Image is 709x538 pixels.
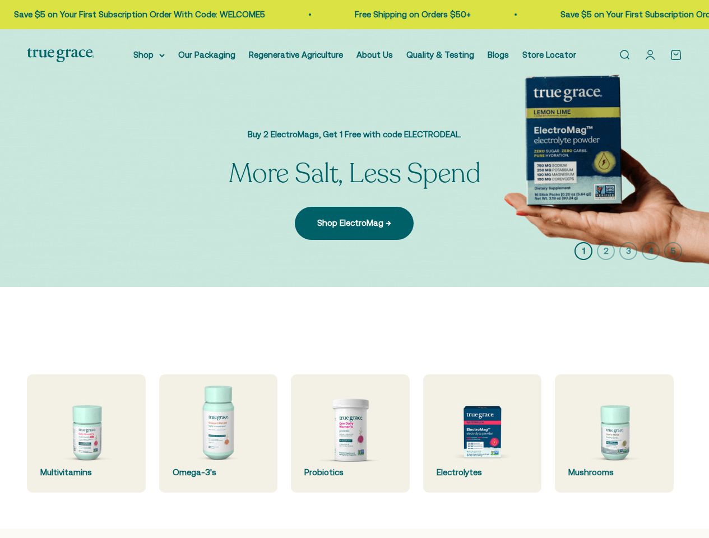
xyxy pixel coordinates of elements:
p: Save $5 on Your First Subscription Order With Code: WELCOME5 [14,8,265,21]
a: Electrolytes [423,374,542,493]
a: Blogs [488,50,509,59]
div: Electrolytes [437,466,529,479]
button: 3 [619,242,637,260]
a: Probiotics [291,374,410,493]
a: Regenerative Agriculture [249,50,343,59]
div: Omega-3's [173,466,265,479]
div: Multivitamins [40,466,132,479]
div: Mushrooms [568,466,660,479]
summary: Shop [133,48,165,62]
p: Buy 2 ElectroMags, Get 1 Free with code ELECTRODEAL. [229,128,481,141]
div: Probiotics [304,466,396,479]
button: 4 [642,242,660,260]
a: Multivitamins [27,374,146,493]
split-lines: More Salt, Less Spend [229,155,481,192]
a: Quality & Testing [406,50,474,59]
a: Omega-3's [159,374,278,493]
a: Free Shipping on Orders $50+ [355,10,471,19]
button: 2 [597,242,615,260]
a: Shop ElectroMag → [295,207,414,239]
a: Mushrooms [555,374,674,493]
a: About Us [356,50,393,59]
button: 5 [664,242,682,260]
button: 1 [574,242,592,260]
a: Our Packaging [178,50,235,59]
a: Store Locator [522,50,576,59]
